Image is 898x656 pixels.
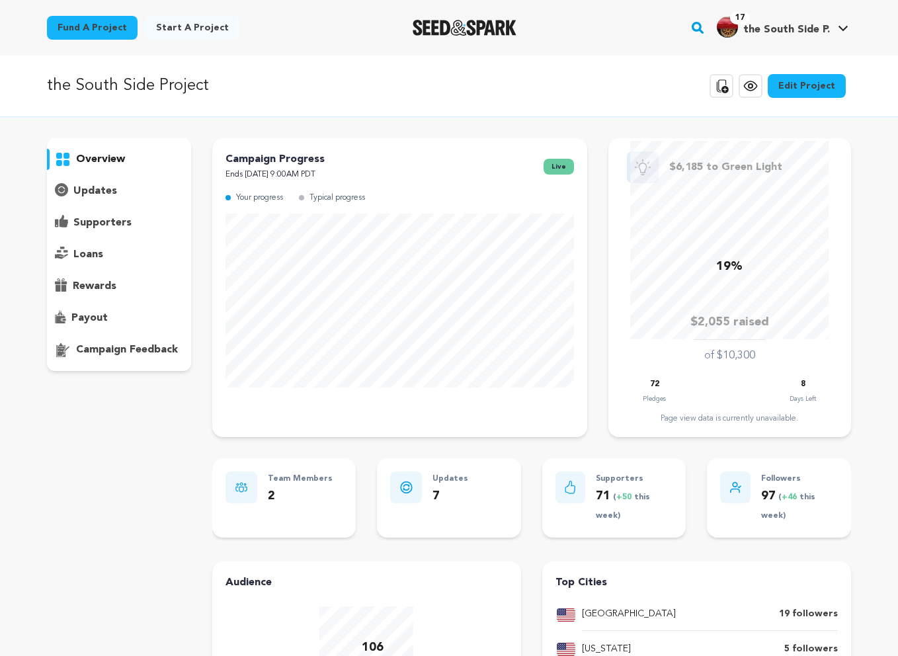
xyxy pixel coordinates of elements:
[616,493,634,501] span: +50
[225,167,325,183] p: Ends [DATE] 9:00AM PDT
[47,149,191,170] button: overview
[761,487,838,525] p: 97
[47,74,209,98] p: the South Side Project
[743,24,830,35] span: the South Side P.
[761,471,838,487] p: Followers
[413,20,516,36] img: Seed&Spark Logo Dark Mode
[47,16,138,40] a: Fund a project
[47,244,191,265] button: loans
[432,471,468,487] p: Updates
[643,392,666,405] p: Pledges
[145,16,239,40] a: Start a project
[225,151,325,167] p: Campaign Progress
[779,606,838,622] p: 19 followers
[73,278,116,294] p: rewards
[768,74,846,98] a: Edit Project
[76,342,178,358] p: campaign feedback
[268,487,333,506] p: 2
[801,377,805,392] p: 8
[73,215,132,231] p: supporters
[790,392,816,405] p: Days Left
[596,493,650,520] span: ( this week)
[73,183,117,199] p: updates
[717,17,830,38] div: the South Side P.'s Profile
[582,606,676,622] p: [GEOGRAPHIC_DATA]
[714,14,851,38] a: the South Side P.'s Profile
[47,212,191,233] button: supporters
[555,575,838,591] h4: Top Cities
[432,487,468,506] p: 7
[47,307,191,329] button: payout
[761,493,815,520] span: ( this week)
[730,11,750,24] span: 17
[309,190,365,206] p: Typical progress
[73,247,103,263] p: loans
[704,348,755,364] p: of $10,300
[717,17,738,38] img: d1017288c9b554b2.jpg
[596,471,673,487] p: Supporters
[413,20,516,36] a: Seed&Spark Homepage
[236,190,283,206] p: Your progress
[47,181,191,202] button: updates
[71,310,108,326] p: payout
[714,14,851,42] span: the South Side P.'s Profile
[650,377,659,392] p: 72
[544,159,574,175] span: live
[225,575,508,591] h4: Audience
[76,151,125,167] p: overview
[47,339,191,360] button: campaign feedback
[622,413,838,424] div: Page view data is currently unavailable.
[782,493,799,501] span: +46
[596,487,673,525] p: 71
[716,257,743,276] p: 19%
[47,276,191,297] button: rewards
[268,471,333,487] p: Team Members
